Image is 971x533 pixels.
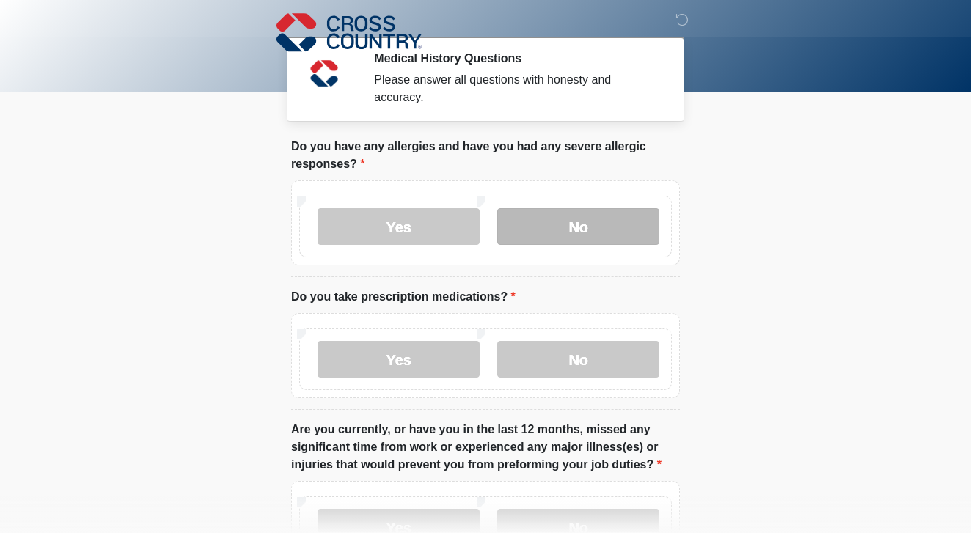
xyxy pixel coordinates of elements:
[374,71,658,106] div: Please answer all questions with honesty and accuracy.
[497,341,659,378] label: No
[318,208,480,245] label: Yes
[291,421,680,474] label: Are you currently, or have you in the last 12 months, missed any significant time from work or ex...
[302,51,346,95] img: Agent Avatar
[497,208,659,245] label: No
[291,138,680,173] label: Do you have any allergies and have you had any severe allergic responses?
[276,11,422,54] img: Cross Country Logo
[318,341,480,378] label: Yes
[291,288,516,306] label: Do you take prescription medications?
